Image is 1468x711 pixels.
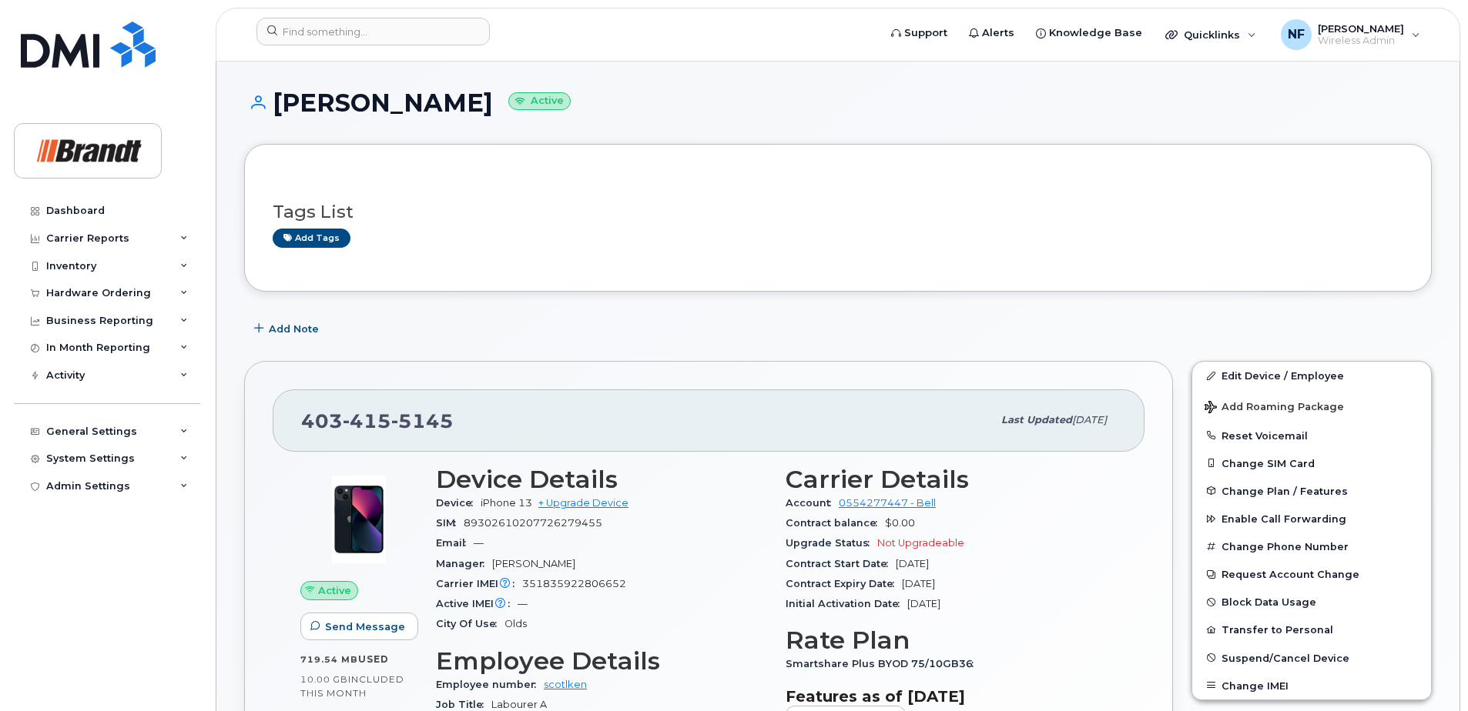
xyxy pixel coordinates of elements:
[1222,652,1349,663] span: Suspend/Cancel Device
[877,537,964,549] span: Not Upgradeable
[436,578,522,589] span: Carrier IMEI
[436,497,481,509] span: Device
[300,654,358,665] span: 719.54 MB
[1192,449,1431,477] button: Change SIM Card
[1192,588,1431,616] button: Block Data Usage
[786,658,981,669] span: Smartshare Plus BYOD 75/10GB36
[436,537,474,549] span: Email
[436,558,492,569] span: Manager
[436,647,767,675] h3: Employee Details
[464,517,602,529] span: 89302610207726279455
[1192,644,1431,672] button: Suspend/Cancel Device
[786,497,839,509] span: Account
[1192,505,1431,532] button: Enable Call Forwarding
[902,578,935,589] span: [DATE]
[300,673,404,699] span: included this month
[313,473,405,566] img: image20231002-3703462-1ig824h.jpeg
[786,598,907,609] span: Initial Activation Date
[325,619,405,634] span: Send Message
[885,517,915,529] span: $0.00
[839,497,936,509] a: 0554277447 - Bell
[1192,422,1431,449] button: Reset Voicemail
[244,315,332,342] button: Add Note
[907,598,940,609] span: [DATE]
[786,626,1117,654] h3: Rate Plan
[1072,414,1107,426] span: [DATE]
[300,613,418,640] button: Send Message
[1222,513,1346,525] span: Enable Call Forwarding
[269,322,319,336] span: Add Note
[301,409,454,432] span: 403
[436,466,767,493] h3: Device Details
[518,598,528,609] span: —
[1222,485,1348,496] span: Change Plan / Features
[300,674,348,685] span: 10.00 GB
[538,497,628,509] a: + Upgrade Device
[1192,560,1431,588] button: Request Account Change
[786,537,877,549] span: Upgrade Status
[786,578,902,589] span: Contract Expiry Date
[436,618,504,629] span: City Of Use
[436,699,491,710] span: Job Title
[1192,672,1431,699] button: Change IMEI
[273,229,350,248] a: Add tags
[481,497,532,509] span: iPhone 13
[491,699,547,710] span: Labourer A
[273,202,1403,222] h3: Tags List
[1192,477,1431,505] button: Change Plan / Features
[786,558,896,569] span: Contract Start Date
[474,537,484,549] span: —
[508,92,571,110] small: Active
[358,653,389,665] span: used
[436,598,518,609] span: Active IMEI
[786,517,885,529] span: Contract balance
[318,583,351,598] span: Active
[1192,616,1431,643] button: Transfer to Personal
[1192,532,1431,560] button: Change Phone Number
[1205,401,1344,416] span: Add Roaming Package
[1192,362,1431,389] a: Edit Device / Employee
[504,618,527,629] span: Olds
[896,558,929,569] span: [DATE]
[786,466,1117,493] h3: Carrier Details
[1001,414,1072,426] span: Last updated
[343,409,391,432] span: 415
[492,558,575,569] span: [PERSON_NAME]
[522,578,626,589] span: 351835922806652
[436,679,544,690] span: Employee number
[786,687,1117,706] h3: Features as of [DATE]
[391,409,454,432] span: 5145
[436,517,464,529] span: SIM
[244,89,1432,116] h1: [PERSON_NAME]
[544,679,587,690] a: scotlken
[1192,390,1431,422] button: Add Roaming Package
